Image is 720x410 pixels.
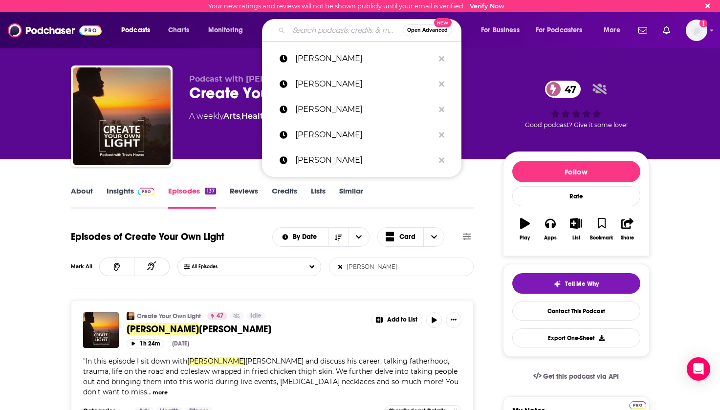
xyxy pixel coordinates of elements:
[201,22,256,38] button: open menu
[172,340,189,347] div: [DATE]
[328,228,349,246] button: Sort Direction
[659,22,674,39] a: Show notifications dropdown
[686,20,707,41] img: User Profile
[503,74,650,135] div: 47Good podcast? Give it some love!
[590,235,613,241] div: Bookmark
[512,212,538,247] button: Play
[199,323,271,335] span: [PERSON_NAME]
[474,22,532,38] button: open menu
[295,148,434,173] p: julia Rogers
[137,312,201,320] a: Create Your Own Light
[621,235,634,241] div: Share
[189,74,316,84] span: Podcast with [PERSON_NAME]
[121,23,150,37] span: Podcasts
[71,264,99,269] div: Mark All
[407,28,448,33] span: Open Advanced
[339,186,363,209] a: Similar
[71,231,224,243] h1: Episodes of Create Your Own Light
[230,186,258,209] a: Reviews
[187,357,245,366] span: [PERSON_NAME]
[147,388,152,396] span: ...
[153,388,168,397] button: more
[544,235,557,241] div: Apps
[208,23,243,37] span: Monitoring
[295,71,434,97] p: Daniel Goleman
[634,22,651,39] a: Show notifications dropdown
[83,357,458,396] span: "
[446,312,461,328] button: Show More Button
[127,312,134,320] img: Create Your Own Light
[250,311,262,321] span: Idle
[189,110,344,122] div: A weekly podcast
[8,21,102,40] img: Podchaser - Follow, Share and Rate Podcasts
[538,212,563,247] button: Apps
[208,2,504,10] div: Your new ratings and reviews will not be shown publicly until your email is verified.
[349,228,369,246] button: open menu
[83,312,119,348] img: Jeff Foxworthy
[168,23,189,37] span: Charts
[512,302,640,321] a: Contact This Podcast
[629,401,646,409] img: Podchaser Pro
[262,148,461,173] a: [PERSON_NAME]
[127,323,199,335] span: [PERSON_NAME]
[271,19,471,42] div: Search podcasts, credits, & more...
[597,22,633,38] button: open menu
[272,186,297,209] a: Credits
[687,357,710,381] div: Open Intercom Messenger
[217,311,223,321] span: 47
[629,400,646,409] a: Pro website
[377,227,445,247] button: Choose View
[399,234,415,240] span: Card
[207,312,227,320] a: 47
[545,81,581,98] a: 47
[240,111,241,121] span: ,
[529,22,597,38] button: open menu
[565,280,599,288] span: Tell Me Why
[525,121,628,129] span: Good podcast? Give it some love!
[295,46,434,71] p: jeff foxworthy
[262,46,461,71] a: [PERSON_NAME]
[83,357,458,396] span: [PERSON_NAME] and discuss his career, talking fatherhood, trauma, life on the road and coleslaw w...
[71,186,93,209] a: About
[311,186,326,209] a: Lists
[589,212,614,247] button: Bookmark
[434,18,452,27] span: New
[512,161,640,182] button: Follow
[470,2,504,10] a: Verify Now
[289,22,403,38] input: Search podcasts, credits, & more...
[177,258,321,276] button: Choose List Listened
[403,24,452,36] button: Open AdvancedNew
[262,71,461,97] a: [PERSON_NAME]
[272,227,370,247] h2: Choose List sort
[295,122,434,148] p: julia Rodgers
[512,273,640,294] button: tell me why sparkleTell Me Why
[536,23,583,37] span: For Podcasters
[293,234,320,240] span: By Date
[686,20,707,41] button: Show profile menu
[241,111,269,121] a: Health
[512,186,640,206] div: Rate
[686,20,707,41] span: Logged in as kimmiveritas
[262,97,461,122] a: [PERSON_NAME]
[138,188,155,195] img: Podchaser Pro
[107,186,155,209] a: InsightsPodchaser Pro
[563,212,589,247] button: List
[525,365,627,388] a: Get this podcast via API
[614,212,640,247] button: Share
[86,357,187,366] span: In this episode I sit down with
[371,312,422,328] button: Show More Button
[699,20,707,27] svg: Email not verified
[246,312,265,320] a: Idle
[481,23,520,37] span: For Business
[295,97,434,122] p: christopher west
[223,111,240,121] a: Arts
[73,67,171,165] img: Create Your Own Light
[262,122,461,148] a: [PERSON_NAME]
[520,235,530,241] div: Play
[553,280,561,288] img: tell me why sparkle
